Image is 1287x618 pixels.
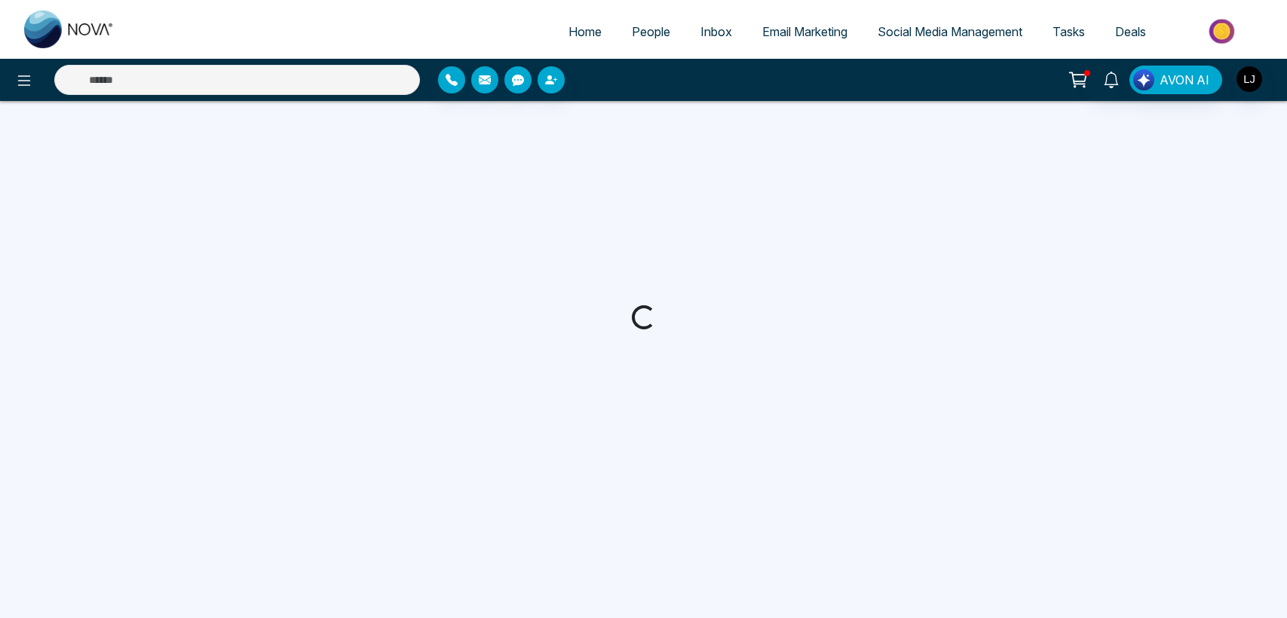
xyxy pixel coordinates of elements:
[553,17,617,46] a: Home
[1236,66,1262,92] img: User Avatar
[568,24,602,39] span: Home
[747,17,863,46] a: Email Marketing
[700,24,732,39] span: Inbox
[632,24,670,39] span: People
[1100,17,1161,46] a: Deals
[762,24,847,39] span: Email Marketing
[1169,14,1278,48] img: Market-place.gif
[1160,71,1209,89] span: AVON AI
[24,11,115,48] img: Nova CRM Logo
[685,17,747,46] a: Inbox
[878,24,1022,39] span: Social Media Management
[617,17,685,46] a: People
[863,17,1037,46] a: Social Media Management
[1115,24,1146,39] span: Deals
[1037,17,1100,46] a: Tasks
[1133,69,1154,90] img: Lead Flow
[1129,66,1222,94] button: AVON AI
[1053,24,1085,39] span: Tasks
